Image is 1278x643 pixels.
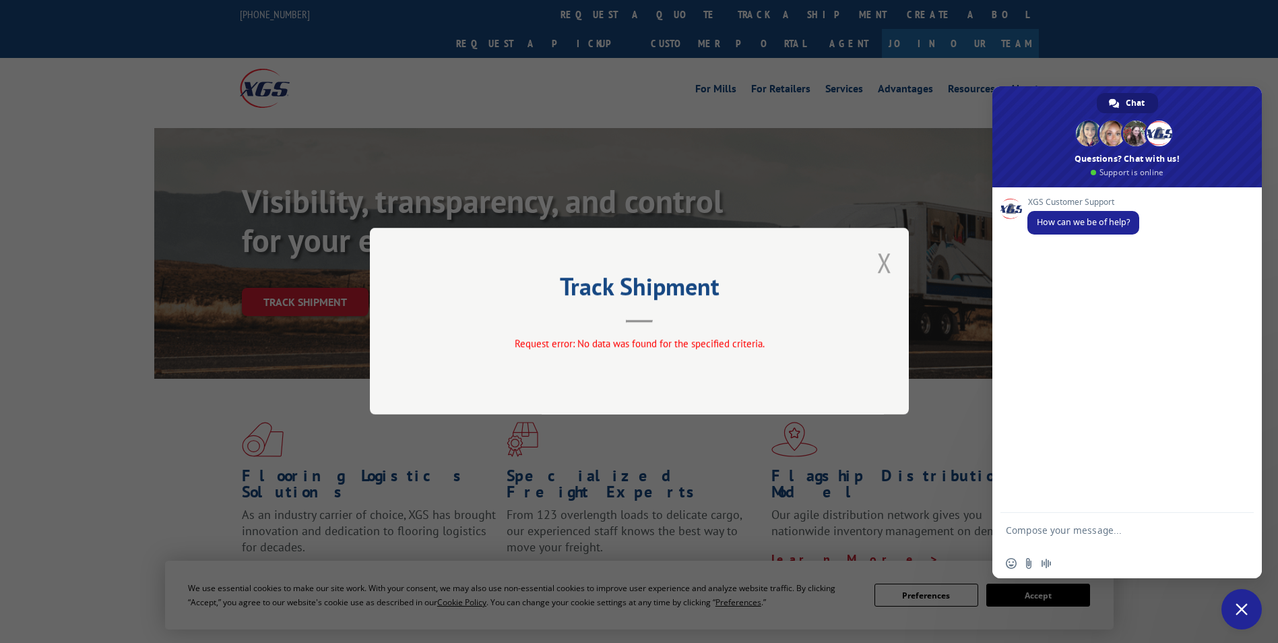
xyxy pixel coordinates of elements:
[1126,93,1145,113] span: Chat
[1023,558,1034,569] span: Send a file
[1006,558,1017,569] span: Insert an emoji
[1097,93,1158,113] div: Chat
[1006,524,1219,549] textarea: Compose your message...
[1037,216,1130,228] span: How can we be of help?
[1027,197,1139,207] span: XGS Customer Support
[1221,589,1262,630] div: Close chat
[877,245,892,280] button: Close modal
[1041,558,1052,569] span: Audio message
[514,338,764,350] span: Request error: No data was found for the specified criteria.
[437,277,841,303] h2: Track Shipment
